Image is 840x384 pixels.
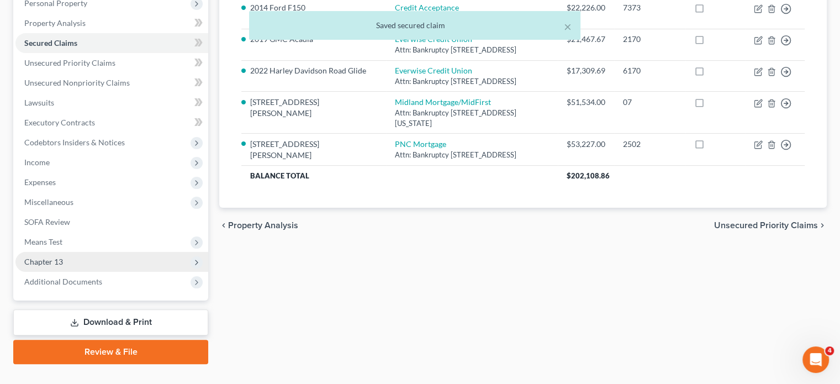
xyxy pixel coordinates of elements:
span: Additional Documents [24,277,102,286]
span: Executory Contracts [24,118,95,127]
li: 2014 Ford F150 [250,2,377,13]
a: Everwise Credit Union [395,66,472,75]
th: Balance Total [241,166,557,186]
iframe: Intercom live chat [802,346,829,373]
span: SOFA Review [24,217,70,227]
a: SOFA Review [15,212,208,232]
span: Codebtors Insiders & Notices [24,138,125,147]
div: 7373 [623,2,677,13]
button: chevron_left Property Analysis [219,221,298,230]
span: Means Test [24,237,62,246]
a: Unsecured Nonpriority Claims [15,73,208,93]
i: chevron_right [818,221,827,230]
div: $22,226.00 [567,2,605,13]
span: Lawsuits [24,98,54,107]
div: Attn: Bankruptcy [STREET_ADDRESS] [395,45,548,55]
a: Credit Acceptance [395,3,459,12]
span: Income [24,157,50,167]
a: Review & File [13,340,208,364]
span: Miscellaneous [24,197,73,207]
span: Property Analysis [228,221,298,230]
a: Lawsuits [15,93,208,113]
span: $202,108.86 [567,171,610,180]
span: Secured Claims [24,38,77,48]
span: Chapter 13 [24,257,63,266]
li: [STREET_ADDRESS][PERSON_NAME] [250,97,377,119]
div: $51,534.00 [567,97,605,108]
div: Saved secured claim [258,20,572,31]
button: Unsecured Priority Claims chevron_right [714,221,827,230]
div: 2502 [623,139,677,150]
span: Unsecured Priority Claims [24,58,115,67]
a: PNC Mortgage [395,139,446,149]
div: Attn: Bankruptcy [STREET_ADDRESS] [395,76,548,87]
span: Unsecured Nonpriority Claims [24,78,130,87]
li: 2022 Harley Davidson Road Glide [250,65,377,76]
span: 4 [825,346,834,355]
div: 07 [623,97,677,108]
button: × [564,20,572,33]
a: Midland Mortgage/MidFirst [395,97,491,107]
div: Attn: Bankruptcy [STREET_ADDRESS][US_STATE] [395,108,548,128]
a: Executory Contracts [15,113,208,133]
a: Download & Print [13,309,208,335]
a: Unsecured Priority Claims [15,53,208,73]
span: Expenses [24,177,56,187]
div: Attn: Bankruptcy [STREET_ADDRESS] [395,150,548,160]
div: 6170 [623,65,677,76]
i: chevron_left [219,221,228,230]
span: Unsecured Priority Claims [714,221,818,230]
div: $53,227.00 [567,139,605,150]
li: [STREET_ADDRESS][PERSON_NAME] [250,139,377,161]
div: $17,309.69 [567,65,605,76]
